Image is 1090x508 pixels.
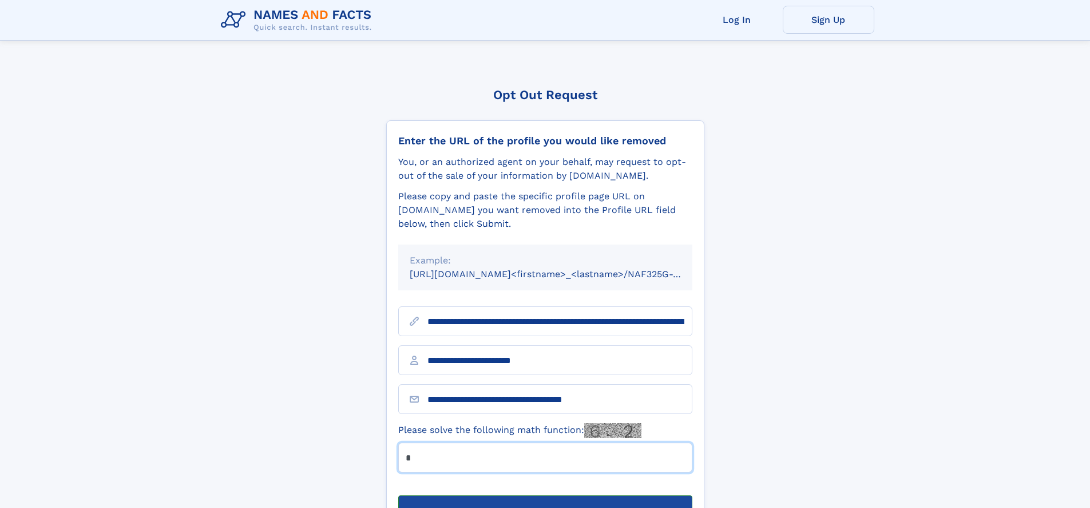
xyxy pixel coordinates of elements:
img: Logo Names and Facts [216,5,381,36]
small: [URL][DOMAIN_NAME]<firstname>_<lastname>/NAF325G-xxxxxxxx [410,269,714,279]
label: Please solve the following math function: [398,423,641,438]
div: Opt Out Request [386,88,704,102]
div: Please copy and paste the specific profile page URL on [DOMAIN_NAME] you want removed into the Pr... [398,190,692,231]
a: Sign Up [783,6,874,34]
div: Example: [410,254,681,267]
div: Enter the URL of the profile you would like removed [398,135,692,147]
div: You, or an authorized agent on your behalf, may request to opt-out of the sale of your informatio... [398,155,692,183]
a: Log In [691,6,783,34]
